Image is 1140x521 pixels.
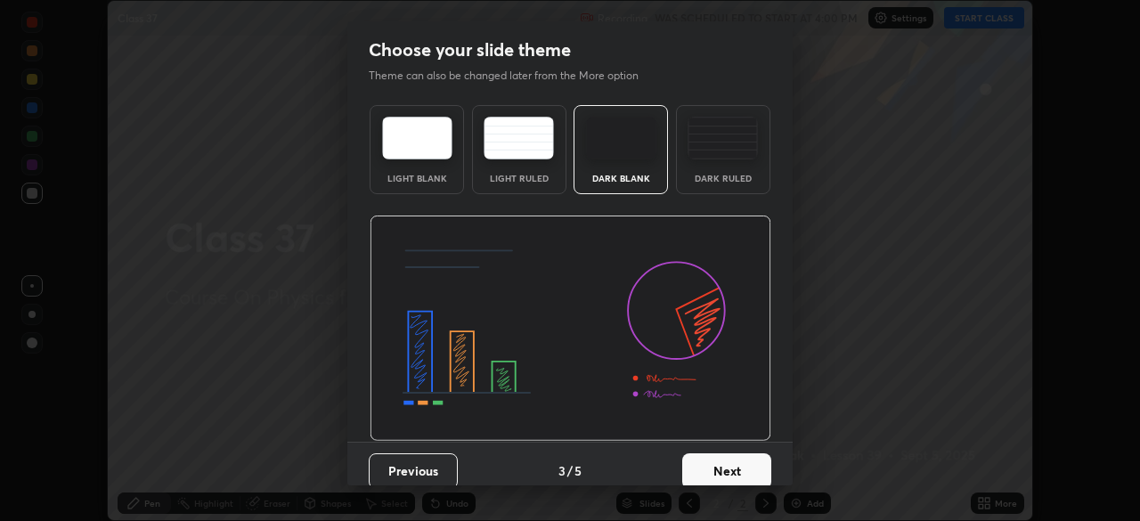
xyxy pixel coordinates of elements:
div: Dark Ruled [688,174,759,183]
button: Previous [369,453,458,489]
img: darkThemeBanner.d06ce4a2.svg [370,216,771,442]
img: darkTheme.f0cc69e5.svg [586,117,656,159]
h4: 5 [574,461,582,480]
h4: / [567,461,573,480]
div: Dark Blank [585,174,656,183]
button: Next [682,453,771,489]
h2: Choose your slide theme [369,38,571,61]
div: Light Ruled [484,174,555,183]
img: lightTheme.e5ed3b09.svg [382,117,452,159]
p: Theme can also be changed later from the More option [369,68,657,84]
div: Light Blank [381,174,452,183]
h4: 3 [558,461,566,480]
img: lightRuledTheme.5fabf969.svg [484,117,554,159]
img: darkRuledTheme.de295e13.svg [688,117,758,159]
